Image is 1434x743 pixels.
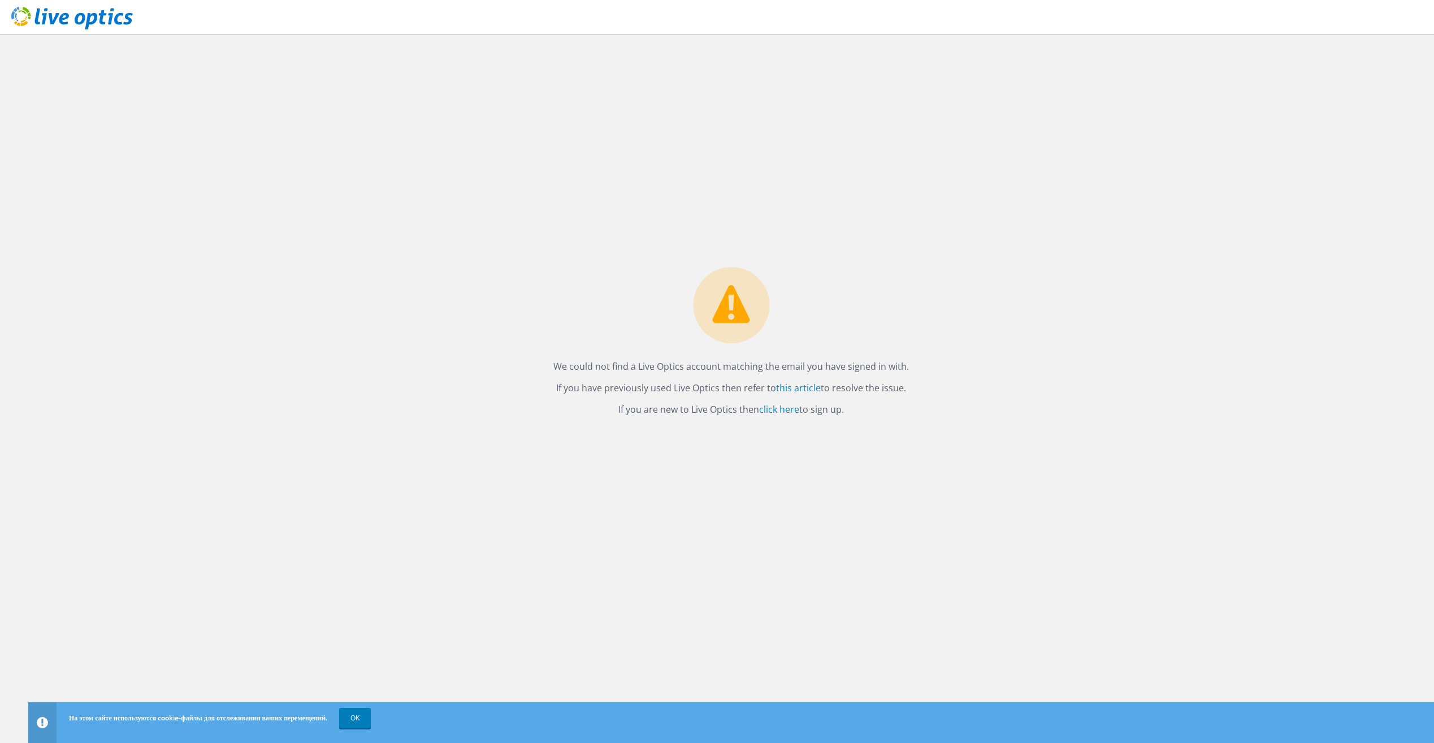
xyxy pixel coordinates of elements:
[339,708,371,728] a: OK
[553,401,909,417] p: If you are new to Live Optics then to sign up.
[759,403,799,416] a: click here
[69,713,327,723] span: На этом сайте используются cookie-файлы для отслеживания ваших перемещений.
[553,358,909,374] p: We could not find a Live Optics account matching the email you have signed in with.
[776,382,821,394] a: this article
[553,380,909,396] p: If you have previously used Live Optics then refer to to resolve the issue.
